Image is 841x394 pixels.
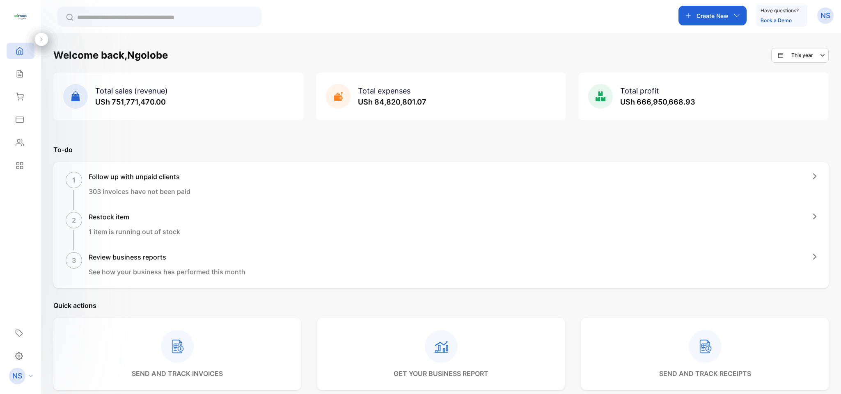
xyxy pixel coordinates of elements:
span: USh 666,950,668.93 [620,98,695,106]
p: This year [791,52,813,59]
button: This year [771,48,829,63]
p: Have questions? [761,7,799,15]
button: NS [817,6,834,25]
span: Total profit [620,87,659,95]
span: USh 751,771,470.00 [95,98,166,106]
p: See how your business has performed this month [89,267,245,277]
h1: Review business reports [89,252,245,262]
p: 1 item is running out of stock [89,227,180,237]
p: 3 [72,255,76,265]
h1: Restock item [89,212,180,222]
h1: Follow up with unpaid clients [89,172,190,182]
p: Create New [697,11,729,20]
button: Create New [678,6,747,25]
a: Book a Demo [761,17,792,23]
h1: Welcome back, Ngolobe [53,48,168,63]
span: USh 84,820,801.07 [358,98,426,106]
p: To-do [53,145,829,155]
p: NS [820,10,830,21]
p: get your business report [394,369,488,378]
p: NS [12,371,22,381]
span: Total sales (revenue) [95,87,168,95]
p: 303 invoices have not been paid [89,187,190,196]
span: Total expenses [358,87,410,95]
p: send and track receipts [659,369,751,378]
p: 2 [72,215,76,225]
p: send and track invoices [132,369,223,378]
iframe: LiveChat chat widget [807,360,841,394]
img: logo [14,11,27,23]
p: Quick actions [53,301,829,310]
p: 1 [72,175,76,185]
